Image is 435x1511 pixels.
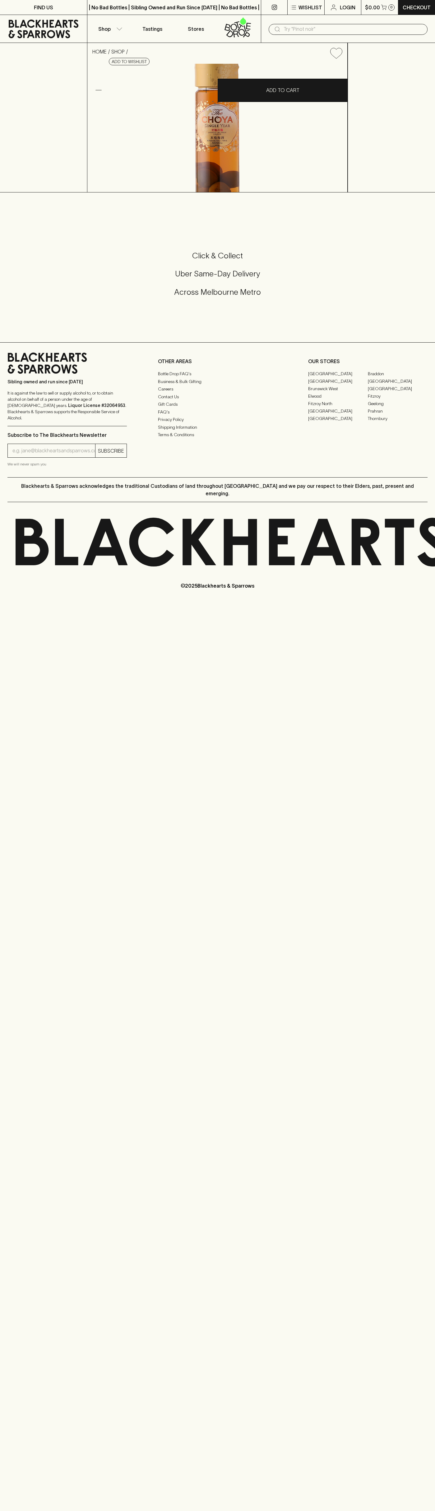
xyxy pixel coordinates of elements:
button: SUBSCRIBE [95,444,127,457]
p: Sibling owned and run since [DATE] [7,379,127,385]
h5: Across Melbourne Metro [7,287,428,297]
p: 0 [390,6,393,9]
button: ADD TO CART [218,79,348,102]
input: e.g. jane@blackheartsandsparrows.com.au [12,446,95,456]
a: Fitzroy [368,392,428,400]
a: Brunswick West [308,385,368,392]
a: Elwood [308,392,368,400]
a: HOME [92,49,107,54]
a: Gift Cards [158,401,277,408]
p: Tastings [142,25,162,33]
p: Checkout [403,4,431,11]
p: Shop [98,25,111,33]
p: Stores [188,25,204,33]
div: Call to action block [7,226,428,330]
p: We will never spam you [7,461,127,467]
p: Subscribe to The Blackhearts Newsletter [7,431,127,439]
p: $0.00 [365,4,380,11]
a: SHOP [111,49,125,54]
p: Login [340,4,355,11]
p: It is against the law to sell or supply alcohol to, or to obtain alcohol on behalf of a person un... [7,390,127,421]
strong: Liquor License #32064953 [68,403,125,408]
a: [GEOGRAPHIC_DATA] [308,370,368,377]
h5: Click & Collect [7,251,428,261]
a: Careers [158,386,277,393]
img: 19794.png [87,64,347,192]
a: Prahran [368,407,428,415]
p: OUR STORES [308,358,428,365]
p: FIND US [34,4,53,11]
p: OTHER AREAS [158,358,277,365]
a: Stores [174,15,218,43]
a: Privacy Policy [158,416,277,423]
a: Braddon [368,370,428,377]
button: Add to wishlist [328,45,345,61]
p: Blackhearts & Sparrows acknowledges the traditional Custodians of land throughout [GEOGRAPHIC_DAT... [12,482,423,497]
a: Terms & Conditions [158,431,277,439]
a: Contact Us [158,393,277,400]
a: Tastings [131,15,174,43]
h5: Uber Same-Day Delivery [7,269,428,279]
a: Bottle Drop FAQ's [158,370,277,378]
a: [GEOGRAPHIC_DATA] [368,377,428,385]
a: [GEOGRAPHIC_DATA] [308,415,368,422]
a: Geelong [368,400,428,407]
button: Add to wishlist [109,58,150,65]
a: FAQ's [158,408,277,416]
p: ADD TO CART [266,86,299,94]
a: Business & Bulk Gifting [158,378,277,385]
input: Try "Pinot noir" [284,24,423,34]
button: Shop [87,15,131,43]
a: [GEOGRAPHIC_DATA] [308,377,368,385]
a: Fitzroy North [308,400,368,407]
a: Shipping Information [158,423,277,431]
a: [GEOGRAPHIC_DATA] [368,385,428,392]
p: SUBSCRIBE [98,447,124,455]
a: Thornbury [368,415,428,422]
a: [GEOGRAPHIC_DATA] [308,407,368,415]
p: Wishlist [298,4,322,11]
